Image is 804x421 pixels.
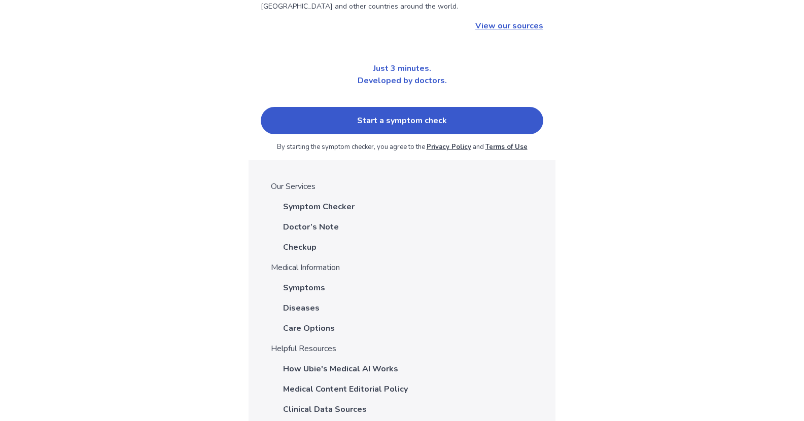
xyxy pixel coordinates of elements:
[271,261,543,274] p: Medical Information
[427,142,471,151] a: Privacy Policy
[283,282,325,294] a: Symptoms
[283,363,398,375] a: How Ubie's Medical AI Works
[283,221,339,233] a: Doctor’s Note
[485,142,528,151] a: Terms of Use
[261,107,543,134] a: Start a symptom check
[283,383,408,395] a: Medical Content Editorial Policy
[283,201,355,213] a: Symptom Checker
[283,302,320,314] a: Diseases
[283,322,335,334] a: Care Options
[271,342,543,355] p: Helpful Resources
[261,20,543,32] a: View our sources
[249,62,555,87] p: Just 3 minutes. Developed by doctors.
[283,403,367,415] a: Clinical Data Sources
[271,180,543,193] p: Our Services
[261,142,543,152] p: By starting the symptom checker, you agree to the and
[283,241,317,253] a: Checkup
